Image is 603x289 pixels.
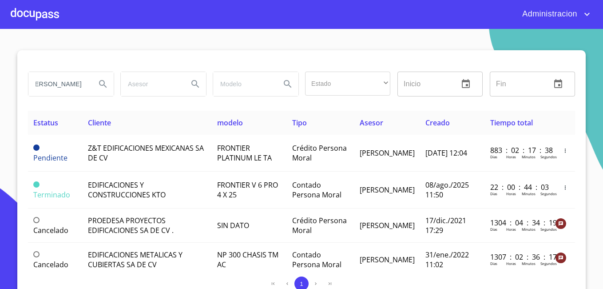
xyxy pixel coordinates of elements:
[522,261,536,266] p: Minutos
[277,73,298,95] button: Search
[217,118,243,128] span: modelo
[292,118,307,128] span: Tipo
[305,72,390,96] div: ​
[516,7,582,21] span: Administracion
[540,227,557,232] p: Segundos
[292,216,347,235] span: Crédito Persona Moral
[217,180,278,200] span: FRONTIER V 6 PRO 4 X 25
[217,143,272,163] span: FRONTIER PLATINUM LE TA
[33,260,68,269] span: Cancelado
[522,227,536,232] p: Minutos
[292,250,341,269] span: Contado Persona Moral
[300,281,303,287] span: 1
[425,118,450,128] span: Creado
[185,73,206,95] button: Search
[33,190,70,200] span: Terminado
[121,72,181,96] input: search
[506,261,516,266] p: Horas
[490,154,497,159] p: Dias
[88,250,182,269] span: EDIFICACIONES METALICAS Y CUBIERTAS SA DE CV
[360,255,415,265] span: [PERSON_NAME]
[425,148,467,158] span: [DATE] 12:04
[522,154,536,159] p: Minutos
[506,154,516,159] p: Horas
[425,216,466,235] span: 17/dic./2021 17:29
[540,191,557,196] p: Segundos
[490,191,497,196] p: Dias
[506,227,516,232] p: Horas
[33,225,68,235] span: Cancelado
[540,154,557,159] p: Segundos
[506,191,516,196] p: Horas
[88,180,166,200] span: EDIFICACIONES Y CONSTRUCCIONES KTO
[490,145,550,155] p: 883 : 02 : 17 : 38
[88,118,111,128] span: Cliente
[88,143,204,163] span: Z&T EDIFICACIONES MEXICANAS SA DE CV
[33,118,58,128] span: Estatus
[490,227,497,232] p: Dias
[516,7,592,21] button: account of current user
[360,221,415,230] span: [PERSON_NAME]
[490,118,533,128] span: Tiempo total
[522,191,536,196] p: Minutos
[33,217,40,223] span: Cancelado
[360,148,415,158] span: [PERSON_NAME]
[213,72,274,96] input: search
[490,218,550,228] p: 1304 : 04 : 34 : 19
[490,261,497,266] p: Dias
[360,185,415,195] span: [PERSON_NAME]
[33,251,40,257] span: Cancelado
[292,180,341,200] span: Contado Persona Moral
[425,250,469,269] span: 31/ene./2022 11:02
[540,261,557,266] p: Segundos
[360,118,383,128] span: Asesor
[292,143,347,163] span: Crédito Persona Moral
[33,181,40,188] span: Terminado
[33,144,40,151] span: Pendiente
[490,252,550,262] p: 1307 : 02 : 36 : 17
[425,180,469,200] span: 08/ago./2025 11:50
[33,153,67,163] span: Pendiente
[490,182,550,192] p: 22 : 00 : 44 : 03
[88,216,174,235] span: PROEDESA PROYECTOS EDIFICACIONES SA DE CV .
[28,72,89,96] input: search
[92,73,114,95] button: Search
[217,250,278,269] span: NP 300 CHASIS TM AC
[217,221,249,230] span: SIN DATO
